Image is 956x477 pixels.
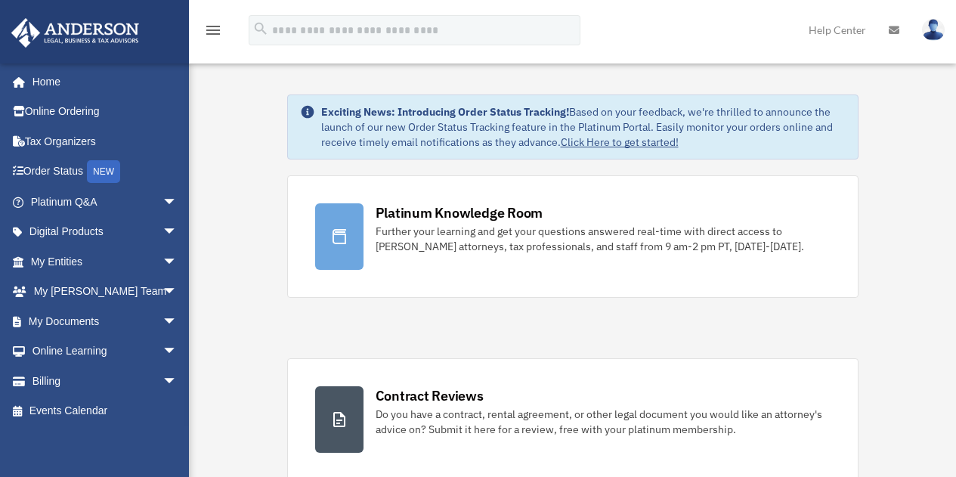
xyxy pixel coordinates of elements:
div: Platinum Knowledge Room [376,203,543,222]
a: Platinum Knowledge Room Further your learning and get your questions answered real-time with dire... [287,175,859,298]
a: Digital Productsarrow_drop_down [11,217,200,247]
span: arrow_drop_down [162,366,193,397]
i: menu [204,21,222,39]
a: Online Ordering [11,97,200,127]
a: My Entitiesarrow_drop_down [11,246,200,277]
div: Contract Reviews [376,386,484,405]
a: Tax Organizers [11,126,200,156]
a: Order StatusNEW [11,156,200,187]
span: arrow_drop_down [162,187,193,218]
a: menu [204,26,222,39]
a: Online Learningarrow_drop_down [11,336,200,367]
span: arrow_drop_down [162,246,193,277]
span: arrow_drop_down [162,306,193,337]
a: Home [11,67,193,97]
div: NEW [87,160,120,183]
a: My [PERSON_NAME] Teamarrow_drop_down [11,277,200,307]
span: arrow_drop_down [162,277,193,308]
div: Do you have a contract, rental agreement, or other legal document you would like an attorney's ad... [376,407,831,437]
img: User Pic [922,19,945,41]
a: Click Here to get started! [561,135,679,149]
i: search [252,20,269,37]
strong: Exciting News: Introducing Order Status Tracking! [321,105,569,119]
div: Based on your feedback, we're thrilled to announce the launch of our new Order Status Tracking fe... [321,104,846,150]
a: Platinum Q&Aarrow_drop_down [11,187,200,217]
span: arrow_drop_down [162,336,193,367]
a: Events Calendar [11,396,200,426]
a: Billingarrow_drop_down [11,366,200,396]
a: My Documentsarrow_drop_down [11,306,200,336]
img: Anderson Advisors Platinum Portal [7,18,144,48]
span: arrow_drop_down [162,217,193,248]
div: Further your learning and get your questions answered real-time with direct access to [PERSON_NAM... [376,224,831,254]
